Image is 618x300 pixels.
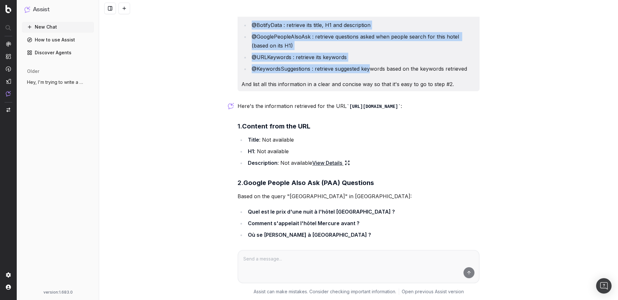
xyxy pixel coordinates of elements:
strong: H1 [248,148,254,154]
button: Assist [24,5,91,14]
li: @GooglePeopleAlsoAsk : retrieve questions asked when people search for this hotel (based on its H1) [250,32,476,50]
button: Hey, I'm trying to write a FAQ optimized [22,77,94,87]
img: Studio [6,79,11,84]
img: Intelligence [6,54,11,59]
p: Based on the query "[GEOGRAPHIC_DATA]" in [GEOGRAPHIC_DATA]: [238,192,480,201]
img: Botify logo [5,5,11,13]
li: @URLKeywords : retrieve its keywords [250,53,476,62]
img: Assist [24,6,30,13]
h1: Assist [33,5,50,14]
img: Switch project [6,108,10,112]
img: Activation [6,66,11,72]
a: View Details [312,158,350,167]
strong: Content from the URL [242,122,310,130]
img: Assist [6,91,11,96]
span: older [27,68,39,75]
strong: Comment s'appelait l'hôtel Mercure avant ? [248,220,360,226]
li: @KeywordsSuggestions : retrieve suggested keywords based on the keywords retrieved [250,64,476,73]
img: Botify assist logo [228,103,234,109]
p: Assist can make mistakes. Consider checking important information. [254,288,396,295]
strong: Google People Also Ask (PAA) Questions [243,179,374,187]
img: Analytics [6,41,11,47]
li: : Not available [246,135,480,144]
p: Here's the information retrieved for the URL : [238,101,480,111]
img: My account [6,285,11,290]
a: Open previous Assist version [402,288,464,295]
button: New Chat [22,22,94,32]
strong: Quel est le prix d'une nuit à l'hôtel [GEOGRAPHIC_DATA] ? [248,208,395,215]
li: : Not available [246,158,480,167]
li: @BotifyData : retrieve its title, H1 and description [250,21,476,30]
div: Open Intercom Messenger [596,278,612,294]
a: How to use Assist [22,35,94,45]
code: [URL][DOMAIN_NAME] [347,104,401,109]
strong: Description [248,160,277,166]
span: Hey, I'm trying to write a FAQ optimized [27,79,84,85]
a: Discover Agents [22,48,94,58]
li: : Not available [246,147,480,156]
div: version: 1.683.0 [24,290,91,295]
strong: Title [248,137,259,143]
strong: Où se [PERSON_NAME] à [GEOGRAPHIC_DATA] ? [248,232,371,238]
h3: 2. [238,178,480,188]
h3: 1. [238,121,480,131]
p: And list all this information in a clear and concise way so that it's easy to go to step #2. [241,80,476,89]
img: Setting [6,272,11,278]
